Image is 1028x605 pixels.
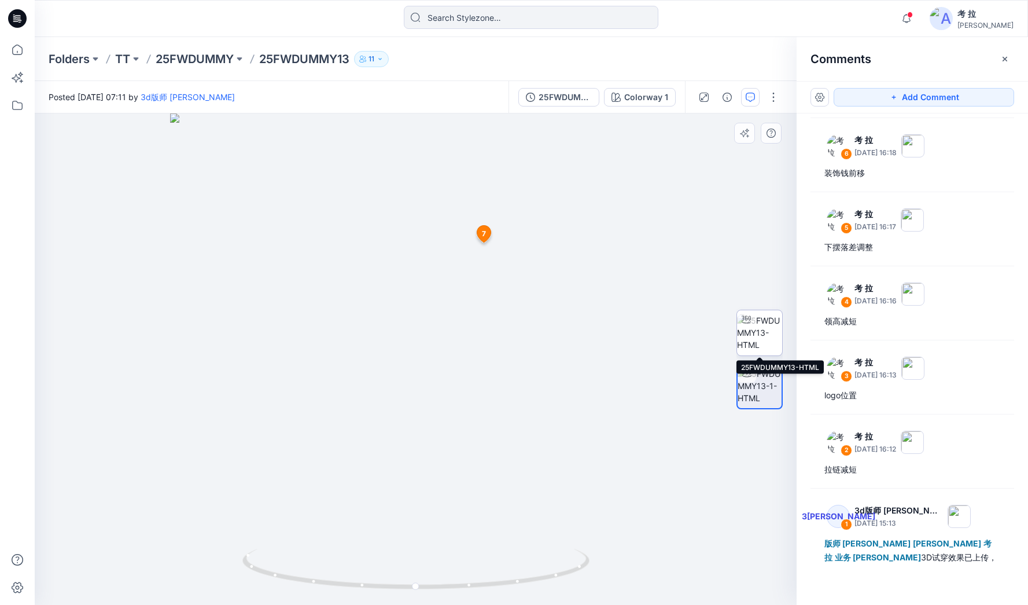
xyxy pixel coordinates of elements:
button: 25FWDUMMY13 [518,88,599,107]
div: [PERSON_NAME] [957,21,1014,30]
div: 5 [841,222,852,234]
p: 考 拉 [854,430,896,443]
a: Folders [49,51,90,67]
div: 3D试穿效果已上传，面料辅料均为代用。 [824,537,1000,578]
button: Add Comment [834,88,1014,107]
div: 2 [841,445,852,456]
p: [DATE] 16:16 [854,295,897,307]
div: 下摆落差调整 [824,240,1000,254]
span: 业务 [PERSON_NAME] [835,552,921,562]
p: 考 拉 [854,281,897,295]
span: 版师 [PERSON_NAME] [824,538,911,548]
button: Colorway 1 [604,88,676,107]
img: 考 拉 [827,134,850,157]
button: Details [718,88,736,107]
p: [DATE] 16:18 [854,147,897,159]
input: Search Stylezone… [404,6,658,29]
div: Colorway 1 [624,91,668,104]
img: 考 拉 [827,208,850,232]
div: 装饰钱前移 [824,166,1000,180]
img: 考 拉 [827,283,850,306]
p: 考 拉 [854,355,897,369]
img: 25FWDUMMY13-1-HTML [738,368,782,404]
p: 11 [369,53,374,65]
div: 考 拉 [957,7,1014,21]
h2: Comments [810,52,871,66]
div: 领高减短 [824,314,1000,328]
p: 考 拉 [854,133,897,147]
a: 25FWDUMMY [156,51,234,67]
p: [DATE] 16:12 [854,443,896,455]
img: 考 拉 [827,357,850,380]
p: [DATE] 16:17 [854,221,896,233]
div: 1 [841,519,852,530]
button: 11 [354,51,389,67]
p: [DATE] 16:13 [854,369,897,381]
div: 4 [841,296,852,308]
p: [DATE] 15:13 [854,518,943,529]
div: 3[PERSON_NAME] [827,505,850,528]
a: 3d版师 [PERSON_NAME] [141,92,235,102]
img: avatar [930,7,953,30]
div: 25FWDUMMY13 [539,91,592,104]
div: 拉链减短 [824,463,1000,476]
p: 3d版师 [PERSON_NAME] [854,504,943,518]
div: 3 [841,371,852,382]
img: 25FWDUMMY13-HTML [737,314,782,351]
p: 考 拉 [854,207,896,221]
span: [PERSON_NAME] [913,538,981,548]
span: Posted [DATE] 07:11 by [49,91,235,103]
a: TT [115,51,130,67]
div: 6 [841,148,852,160]
img: 考 拉 [827,431,850,454]
p: 25FWDUMMY13 [259,51,349,67]
div: logo位置 [824,388,1000,402]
